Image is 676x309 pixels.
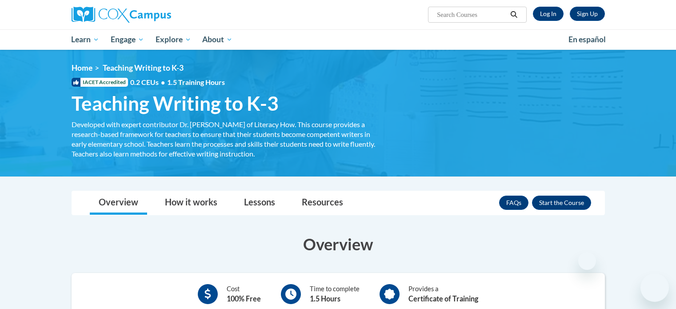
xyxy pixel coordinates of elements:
span: Explore [156,34,191,45]
a: Log In [533,7,564,21]
div: Time to complete [310,284,360,304]
div: Cost [227,284,261,304]
span: 1.5 Training Hours [167,78,225,86]
span: Learn [71,34,99,45]
a: FAQs [499,196,528,210]
iframe: Close message [578,252,596,270]
a: Cox Campus [72,7,240,23]
iframe: Button to launch messaging window [640,273,669,302]
b: Certificate of Training [408,294,478,303]
input: Search Courses [436,9,507,20]
b: 100% Free [227,294,261,303]
span: 0.2 CEUs [130,77,225,87]
span: Teaching Writing to K-3 [72,92,279,115]
button: Search [507,9,520,20]
a: Overview [90,191,147,215]
a: Explore [150,29,197,50]
a: About [196,29,238,50]
div: Developed with expert contributor Dr. [PERSON_NAME] of Literacy How. This course provides a resea... [72,120,378,159]
a: Resources [293,191,352,215]
a: Engage [105,29,150,50]
span: Engage [111,34,144,45]
span: About [202,34,232,45]
h3: Overview [72,233,605,255]
span: • [161,78,165,86]
span: Teaching Writing to K-3 [103,63,184,72]
div: Main menu [58,29,618,50]
a: En español [563,30,612,49]
span: IACET Accredited [72,78,128,87]
a: How it works [156,191,226,215]
span: En español [568,35,606,44]
a: Lessons [235,191,284,215]
a: Learn [66,29,105,50]
div: Provides a [408,284,478,304]
b: 1.5 Hours [310,294,340,303]
img: Cox Campus [72,7,171,23]
a: Home [72,63,92,72]
a: Register [570,7,605,21]
button: Enroll [532,196,591,210]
